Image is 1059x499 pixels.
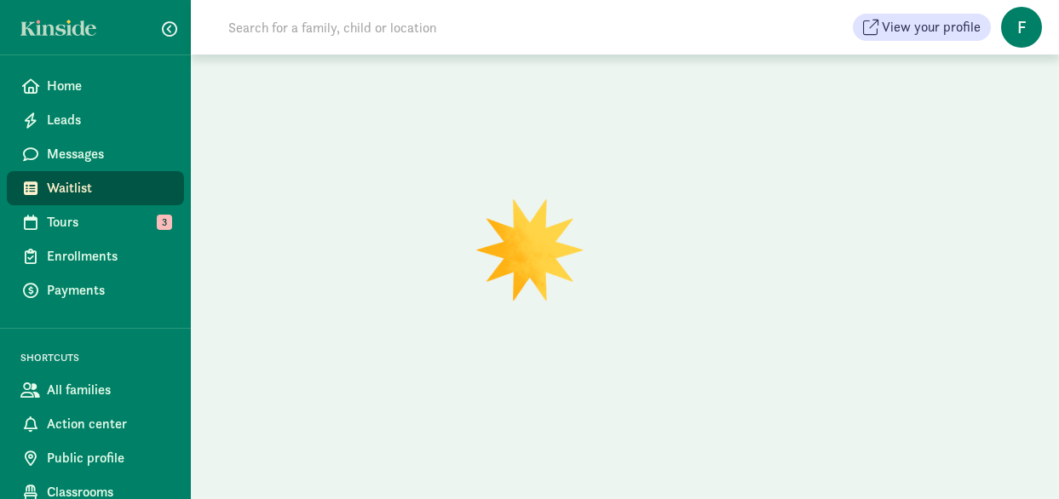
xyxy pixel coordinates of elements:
[7,205,184,239] a: Tours 3
[157,215,172,230] span: 3
[7,69,184,103] a: Home
[7,137,184,171] a: Messages
[47,110,170,130] span: Leads
[47,178,170,198] span: Waitlist
[7,239,184,273] a: Enrollments
[47,380,170,400] span: All families
[47,144,170,164] span: Messages
[7,373,184,407] a: All families
[974,417,1059,499] iframe: Chat Widget
[1001,7,1042,48] span: f
[47,414,170,434] span: Action center
[7,407,184,441] a: Action center
[47,246,170,267] span: Enrollments
[7,273,184,307] a: Payments
[47,448,170,468] span: Public profile
[882,17,981,37] span: View your profile
[47,212,170,232] span: Tours
[7,171,184,205] a: Waitlist
[218,10,696,44] input: Search for a family, child or location
[7,103,184,137] a: Leads
[47,76,170,96] span: Home
[47,280,170,301] span: Payments
[853,14,991,41] button: View your profile
[7,441,184,475] a: Public profile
